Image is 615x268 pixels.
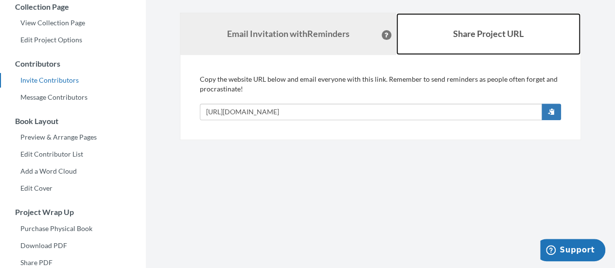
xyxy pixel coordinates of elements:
iframe: Opens a widget where you can chat to one of our agents [540,239,605,263]
h3: Contributors [0,59,146,68]
b: Share Project URL [453,28,524,39]
div: Copy the website URL below and email everyone with this link. Remember to send reminders as peopl... [200,74,561,120]
h3: Book Layout [0,117,146,125]
h3: Collection Page [0,2,146,11]
h3: Project Wrap Up [0,208,146,216]
strong: Email Invitation with Reminders [227,28,350,39]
